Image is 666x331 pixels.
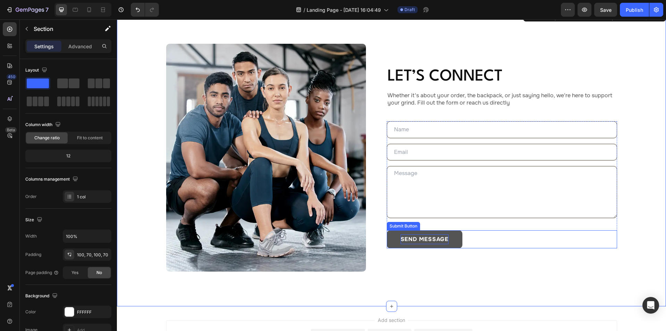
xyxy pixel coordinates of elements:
span: Add section [258,297,291,304]
p: Let’s Connect [271,48,499,67]
div: Rich Text Editor. Editing area: main [270,72,500,88]
div: Layout [25,66,49,75]
span: Change ratio [34,135,60,141]
button: Publish [620,3,649,17]
input: Email [270,124,500,141]
p: Section [34,25,91,33]
span: / [304,6,305,14]
div: 450 [7,74,17,80]
span: Draft [404,7,415,13]
div: Open Intercom Messenger [642,297,659,314]
div: Rich Text Editor. Editing area: main [284,215,332,225]
div: Color [25,309,36,315]
div: 100, 70, 100, 70 [77,252,110,258]
p: 7 [45,6,49,14]
button: 7 [3,3,52,17]
div: Beta [5,127,17,133]
p: send message [284,215,332,225]
p: Settings [34,43,54,50]
div: Undo/Redo [131,3,159,17]
p: Whether it's about your order, the backpack, or just saying hello, we're here to support your gri... [271,73,499,87]
div: Padding [25,251,41,258]
div: Order [25,193,37,200]
button: Save [594,3,617,17]
input: Auto [63,230,111,242]
iframe: Design area [117,19,666,331]
div: FFFFFF [77,309,110,315]
span: Save [600,7,612,13]
div: 12 [27,151,110,161]
span: Fit to content [77,135,103,141]
div: Column width [25,120,62,130]
button: send message [270,211,346,229]
span: Landing Page - [DATE] 16:04:49 [307,6,381,14]
div: Publish [626,6,643,14]
div: Submit Button [271,204,302,210]
input: Name [270,102,500,119]
div: Columns management [25,175,79,184]
div: Page padding [25,270,59,276]
span: No [96,270,102,276]
div: Background [25,291,59,301]
div: Size [25,215,44,225]
p: Advanced [68,43,92,50]
h2: Rich Text Editor. Editing area: main [270,48,500,67]
div: Width [25,233,37,239]
span: Yes [71,270,78,276]
div: 1 col [77,194,110,200]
